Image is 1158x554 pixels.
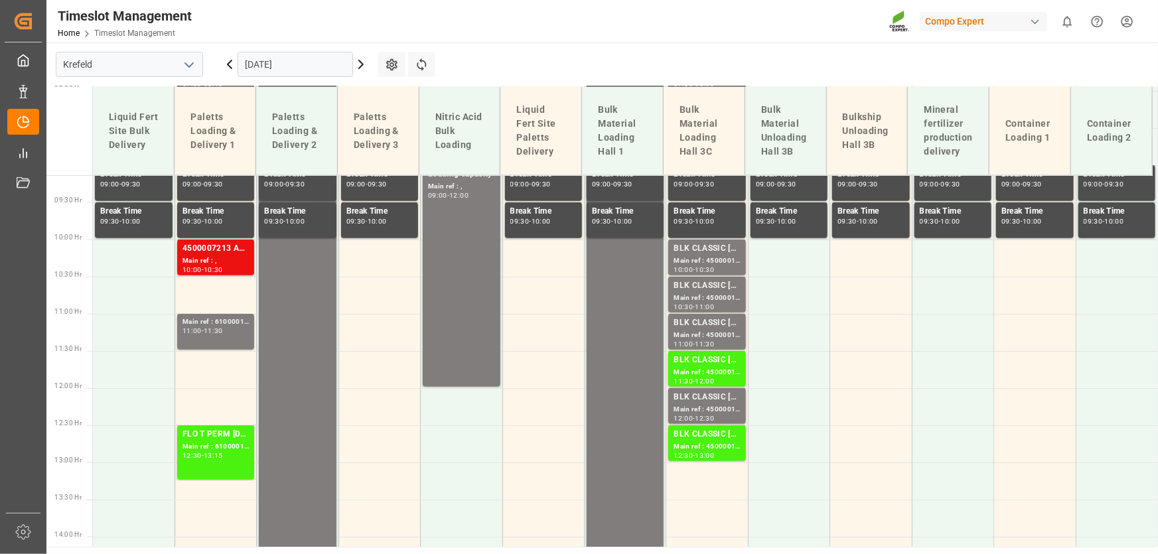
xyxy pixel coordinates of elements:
div: 09:30 [100,218,119,224]
div: BLK CLASSIC [DATE]+3+TE BULK [674,428,740,441]
div: 09:30 [346,218,366,224]
div: Compo Expert [920,12,1047,31]
div: 12:30 [182,452,202,458]
div: 09:00 [264,181,283,187]
div: 13:15 [204,452,223,458]
div: - [202,452,204,458]
div: 09:00 [756,181,775,187]
div: - [202,267,204,273]
div: Main ref : 4500001077, 2000001075 [674,293,740,304]
div: 09:30 [182,218,202,224]
div: Main ref : 4500001076, 2000001075 [674,255,740,267]
div: - [202,328,204,334]
div: 09:30 [674,218,693,224]
div: Break Time [1001,205,1068,218]
div: Main ref : 4500001079, 2000001075 [674,367,740,378]
div: - [775,218,777,224]
div: 10:00 [182,267,202,273]
div: - [693,415,695,421]
div: - [447,192,449,198]
div: - [529,218,531,224]
div: 09:30 [121,181,141,187]
div: 13:00 [695,452,715,458]
div: 10:30 [695,267,715,273]
div: Main ref : 4500001078, 2000001075 [674,330,740,341]
div: - [1102,218,1104,224]
div: 09:30 [695,181,715,187]
div: 09:30 [204,181,223,187]
div: Break Time [674,205,740,218]
div: Mineral fertilizer production delivery [918,98,978,164]
div: Break Time [510,205,577,218]
div: 10:00 [777,218,796,224]
div: 09:30 [756,218,775,224]
div: Timeslot Management [58,6,192,26]
span: 12:30 Hr [54,419,82,427]
div: 09:00 [592,181,611,187]
div: 09:00 [837,181,857,187]
div: 11:00 [674,341,693,347]
div: 09:30 [1001,218,1021,224]
div: Break Time [1084,205,1150,218]
div: 09:00 [1084,181,1103,187]
div: 11:00 [695,304,715,310]
div: 10:00 [204,218,223,224]
div: - [857,181,859,187]
div: - [366,218,368,224]
div: Main ref : 4500001081, 2000001075 [674,441,740,452]
div: BLK CLASSIC [DATE]+3+TE BULK [674,391,740,404]
div: 09:30 [285,181,305,187]
div: - [283,181,285,187]
div: - [938,181,940,187]
div: 09:00 [920,181,939,187]
div: - [611,181,613,187]
div: 10:30 [204,267,223,273]
div: Break Time [182,205,249,218]
div: 10:00 [1023,218,1042,224]
div: 11:30 [204,328,223,334]
div: 10:00 [695,218,715,224]
div: Paletts Loading & Delivery 3 [348,105,408,157]
div: 10:30 [674,304,693,310]
div: BLK CLASSIC [DATE]+3+TE BULK [674,242,740,255]
div: - [693,267,695,273]
span: 13:00 Hr [54,456,82,464]
div: Liquid Fert Site Bulk Delivery [104,105,163,157]
div: Bulkship Unloading Hall 3B [837,105,897,157]
div: Liquid Fert Site Paletts Delivery [511,98,571,164]
div: Main ref : 6100001478, 2000001288 [182,441,249,452]
div: 09:30 [264,218,283,224]
div: 09:30 [920,218,939,224]
div: Bulk Material Loading Hall 3C [674,98,734,164]
div: - [202,181,204,187]
div: Main ref : 6100001468, 2000000731 [182,316,249,328]
div: 12:30 [674,452,693,458]
div: - [611,218,613,224]
div: - [775,181,777,187]
div: 10:00 [285,218,305,224]
div: 09:00 [1001,181,1021,187]
div: - [857,218,859,224]
div: - [693,452,695,458]
div: BLK CLASSIC [DATE]+3+TE BULK [674,316,740,330]
div: - [693,378,695,384]
button: Help Center [1082,7,1112,36]
div: 09:30 [1105,181,1124,187]
div: - [366,181,368,187]
div: Container Loading 2 [1082,111,1141,150]
div: 09:00 [346,181,366,187]
div: 11:00 [182,328,202,334]
div: 10:00 [121,218,141,224]
div: 10:00 [941,218,960,224]
div: - [119,181,121,187]
div: - [938,218,940,224]
button: open menu [179,54,198,75]
div: - [693,341,695,347]
div: 09:00 [510,181,530,187]
div: BLK CLASSIC [DATE]+3+TE BULK [674,354,740,367]
div: Break Time [346,205,413,218]
div: BLK CLASSIC [DATE]+3+TE BULK [674,279,740,293]
div: - [693,304,695,310]
div: 09:30 [859,181,878,187]
div: - [1102,181,1104,187]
